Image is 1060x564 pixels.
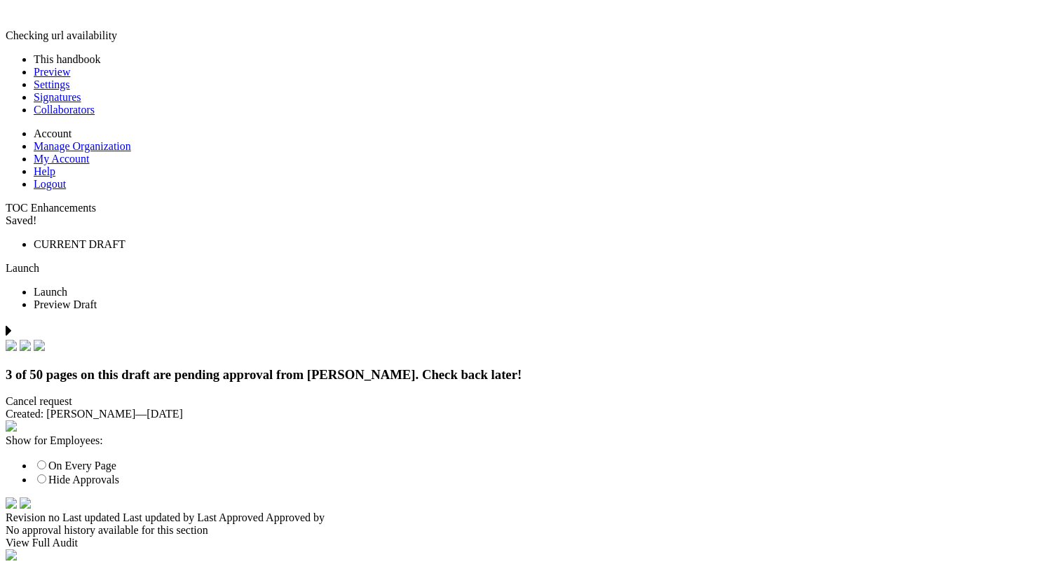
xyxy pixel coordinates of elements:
[20,340,31,351] img: check.svg
[197,511,264,523] span: Last Approved
[6,367,77,382] span: 3 of 50 pages
[34,78,70,90] a: Settings
[34,128,1054,140] li: Account
[34,91,81,103] a: Signatures
[34,165,55,177] a: Help
[6,524,208,536] span: No approval history available for this section
[34,340,45,351] img: check.svg
[34,460,116,472] label: On Every Page
[6,214,36,226] span: Saved!
[6,537,1054,549] div: View Full Audit
[6,340,17,351] img: check.svg
[6,202,96,214] span: TOC Enhancements
[34,286,67,298] span: Launch
[34,140,131,152] a: Manage Organization
[34,238,125,250] span: CURRENT DRAFT
[6,549,17,560] img: approvals_airmason.svg
[34,178,66,190] a: Logout
[6,420,17,432] img: eye_approvals.svg
[34,53,1054,66] li: This handbook
[6,262,39,274] a: Launch
[6,497,17,509] img: time.svg
[81,367,522,382] span: on this draft are pending approval from [PERSON_NAME]. Check back later!
[62,511,120,523] span: Last updated
[6,511,60,523] span: Revision no
[37,460,46,469] input: On Every Page
[20,497,31,509] img: arrow-down-white.svg
[6,395,72,407] span: Cancel request
[34,66,70,78] a: Preview
[6,408,1054,420] div: —
[147,408,183,420] span: [DATE]
[6,29,117,41] span: Checking url availability
[34,298,97,310] span: Preview Draft
[46,408,135,420] span: [PERSON_NAME]
[6,408,43,420] span: Created:
[34,104,95,116] a: Collaborators
[34,474,119,486] label: Hide Approvals
[37,474,46,483] input: Hide Approvals
[266,511,325,523] span: Approved by
[34,153,90,165] a: My Account
[6,434,103,446] span: Show for Employees:
[123,511,194,523] span: Last updated by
